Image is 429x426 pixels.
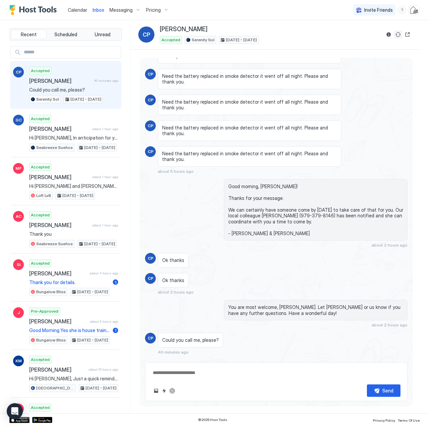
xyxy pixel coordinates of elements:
span: [DATE] - [DATE] [77,289,108,295]
div: User profile [409,5,420,15]
span: [PERSON_NAME] [29,125,90,132]
span: Accepted [31,260,50,266]
span: 1 [115,328,116,333]
span: 40 minutes ago [94,78,118,83]
span: Could you call me, please? [29,87,118,93]
span: [PERSON_NAME] [29,366,86,373]
span: Accepted [31,357,50,363]
span: Messaging [109,7,133,13]
span: [PERSON_NAME] [29,77,91,84]
a: Inbox [93,6,104,13]
span: Seabreeze Sueños [36,241,73,247]
span: Good morning, [PERSON_NAME]! Thanks for your message. We can certainly have someone come by [DATE... [228,183,403,236]
div: menu [398,6,406,14]
span: [DATE] - [DATE] [62,193,93,199]
span: Hi [PERSON_NAME], Just a quick reminder that check-out from [GEOGRAPHIC_DATA] is [DATE] before 11... [29,376,118,382]
a: Host Tools Logo [9,5,60,15]
span: Pre-Approved [31,308,58,314]
span: CP [143,31,150,39]
span: [PERSON_NAME] [29,270,87,277]
span: [DATE] - [DATE] [84,145,115,151]
span: about 1 hour ago [92,127,118,131]
a: Privacy Policy [373,416,395,423]
span: Loft Lv8 [36,193,51,199]
span: CP [148,275,153,281]
span: Inbox [93,7,104,13]
span: CP [16,69,21,75]
span: Accepted [31,405,50,411]
span: CP [148,255,153,261]
span: Thank you for details. [29,279,110,285]
span: Accepted [31,164,50,170]
a: Google Play Store [32,417,52,423]
button: ChatGPT Auto Reply [168,387,176,395]
span: [DATE] - [DATE] [84,241,115,247]
span: [PERSON_NAME] [29,318,87,325]
span: Seabreeze Sueños [36,145,73,151]
span: CP [148,71,153,77]
span: Accepted [161,37,180,43]
span: Invite Friends [364,7,393,13]
button: Recent [11,30,47,39]
span: Hi [PERSON_NAME] and [PERSON_NAME] I am [PERSON_NAME] and would like to Hire yours apartment for ... [29,183,118,189]
div: tab-group [9,28,122,41]
span: Thank you [29,231,118,237]
span: GC [15,117,22,123]
span: © 2025 Host Tools [198,418,227,422]
span: AC [16,213,21,219]
span: about 2 hours ago [158,289,194,295]
span: CP [148,335,153,341]
span: Scheduled [54,32,77,38]
span: Bungalow Bliss [36,289,66,295]
span: Need the battery replaced in smoke detector it went off all night. Please and thank you. [162,125,337,137]
span: Ok thanks [162,277,184,283]
span: 40 minutes ago [158,350,189,355]
span: CP [148,123,153,129]
span: Calendar [68,7,87,13]
span: MF [15,165,21,171]
span: 1 [115,280,116,285]
a: App Store [9,417,30,423]
span: Bungalow Bliss [36,337,66,343]
span: [PERSON_NAME] [29,222,90,228]
span: Accepted [31,68,50,74]
span: Need the battery replaced in smoke detector it went off all night. Please and thank you. [162,151,337,162]
span: Could you call me, please? [162,337,219,343]
span: Accepted [31,212,50,218]
span: Serenity Sol [192,37,214,43]
span: about 2 hours ago [372,322,408,327]
span: about 6 hours ago [90,319,118,324]
span: [DATE] - [DATE] [77,337,108,343]
span: SI [17,262,20,268]
div: Open Intercom Messenger [7,403,23,419]
span: Privacy Policy [373,418,395,422]
div: Send [382,387,393,394]
a: Calendar [68,6,87,13]
span: [PERSON_NAME] [160,25,207,33]
button: Sync reservation [394,31,402,39]
span: [PERSON_NAME] [29,174,90,180]
span: about 13 hours ago [89,367,118,372]
span: about 5 hours ago [158,169,194,174]
span: Pricing [146,7,161,13]
span: Ok thanks [162,257,184,263]
span: Serenity Sol [36,96,59,102]
button: Scheduled [48,30,84,39]
span: [DATE] - [DATE] [70,96,101,102]
button: Unread [85,30,120,39]
a: Terms Of Use [398,416,420,423]
span: Need the battery replaced in smoke detector it went off all night. Please and thank you. [162,99,337,111]
span: about 2 hours ago [372,243,408,248]
button: Upload image [152,387,160,395]
span: You are most welcome, [PERSON_NAME]. Let [PERSON_NAME] or us know if you have any further questio... [228,304,403,316]
span: CP [148,149,153,155]
span: Accepted [31,116,50,122]
span: Need the battery replaced in smoke detector it went off all night. Please and thank you. [162,73,337,85]
button: Quick reply [160,387,168,395]
span: J [17,310,20,316]
span: about 1 hour ago [92,175,118,179]
input: Input Field [21,47,121,58]
span: Recent [21,32,37,38]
